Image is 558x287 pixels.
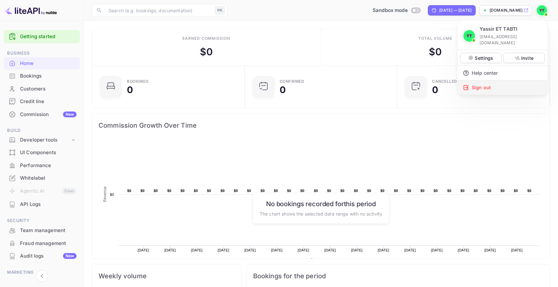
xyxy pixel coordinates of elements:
div: Help center [458,66,547,80]
img: Yassir ET TABTI [463,30,475,42]
div: Sign out [458,80,547,95]
p: [EMAIL_ADDRESS][DOMAIN_NAME] [480,34,542,46]
p: Settings [475,55,493,61]
p: Invite [521,55,533,61]
p: Yassir ET TABTI [480,26,517,33]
